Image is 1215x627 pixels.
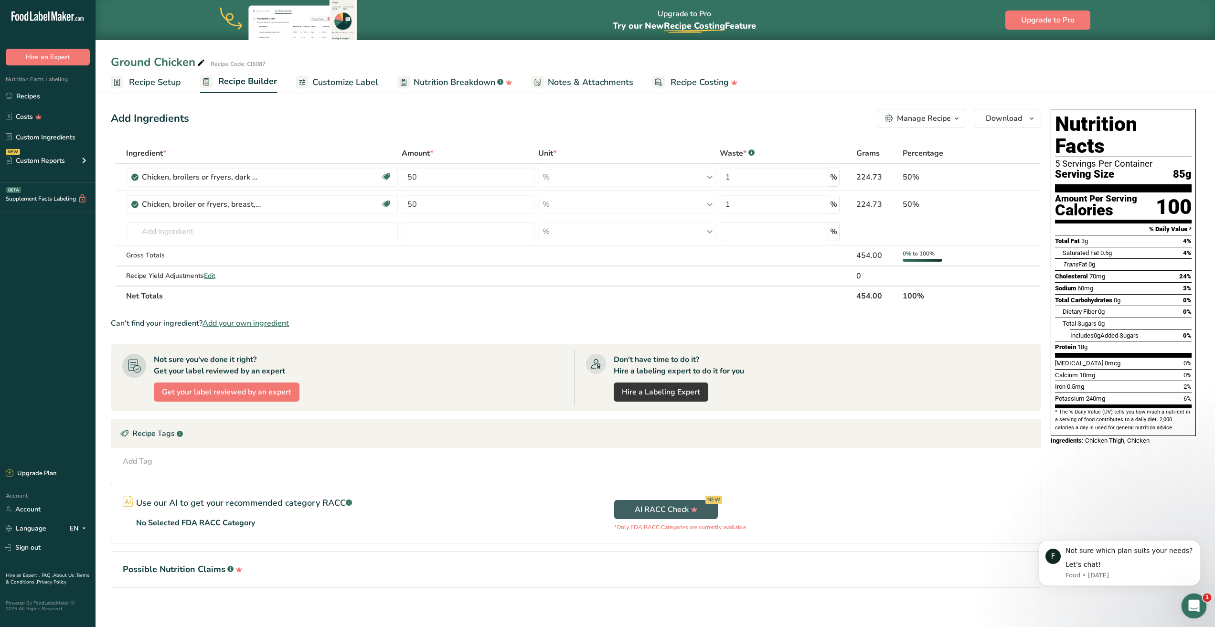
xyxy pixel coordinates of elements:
span: Try our New Feature [613,20,756,32]
div: 224.73 [856,199,898,210]
button: Upgrade to Pro [1005,11,1090,30]
span: 4% [1183,237,1192,244]
span: Sodium [1055,285,1076,292]
a: Terms & Conditions . [6,572,89,585]
div: NEW [705,496,722,504]
span: 0mcg [1105,360,1120,367]
span: Download [986,113,1022,124]
span: Grams [856,148,880,159]
span: 0% [1183,308,1192,315]
div: 50% [903,199,991,210]
h1: Nutrition Facts [1055,113,1192,157]
span: 24% [1179,273,1192,280]
iframe: Intercom live chat [1182,594,1207,619]
span: Protein [1055,343,1076,351]
input: Add Ingredient [126,222,398,241]
span: Edit [204,271,215,280]
span: 1 [1203,594,1212,602]
div: 454.00 [856,250,898,261]
span: 0g [1098,320,1105,327]
div: Add Tag [123,456,152,467]
span: Add your own ingredient [202,318,289,329]
button: Get your label reviewed by an expert [154,383,299,402]
a: Language [6,520,46,537]
button: Download [974,109,1041,128]
span: 0.5g [1100,249,1112,256]
span: Nutrition Breakdown [414,76,495,89]
div: Custom Reports [6,156,65,166]
div: Chicken, broiler or fryers, breast, skinless, boneless, meat only, raw [142,199,261,210]
span: Percentage [903,148,943,159]
span: Potassium [1055,395,1085,402]
span: Fat [1063,261,1087,268]
th: 454.00 [854,286,900,306]
span: 3% [1183,285,1192,292]
div: Recipe Yield Adjustments [126,271,398,281]
a: Recipe Costing [652,72,738,93]
span: 70mg [1089,273,1105,280]
div: BETA [6,187,21,193]
span: 0g [1114,297,1120,304]
span: 0% [1183,372,1192,379]
span: Recipe Costing [664,20,725,32]
a: FAQ . [42,572,53,579]
a: Nutrition Breakdown [397,72,512,93]
a: About Us . [53,572,76,579]
a: Customize Label [296,72,378,93]
p: Use our AI to get your recommended category RACC [136,497,352,510]
div: 5 Servings Per Container [1055,159,1192,169]
span: 0g [1094,332,1100,339]
button: AI RACC Check NEW [614,500,718,519]
span: 18g [1077,343,1087,351]
div: Manage Recipe [897,113,951,124]
div: Can't find your ingredient? [111,318,1041,329]
span: 0% [1183,360,1192,367]
span: Dietary Fiber [1063,308,1097,315]
span: Recipe Builder [218,75,277,88]
span: 4% [1183,249,1192,256]
a: Privacy Policy [37,579,66,585]
span: to 100% [913,250,935,257]
a: Hire an Expert . [6,572,40,579]
span: [MEDICAL_DATA] [1055,360,1103,367]
a: Recipe Setup [111,72,181,93]
span: Upgrade to Pro [1021,14,1075,26]
div: Amount Per Serving [1055,194,1137,203]
span: 0.5mg [1067,383,1084,390]
span: 6% [1183,395,1192,402]
span: 3g [1081,237,1088,244]
div: Add Ingredients [111,111,189,127]
span: Recipe Costing [671,76,729,89]
section: * The % Daily Value (DV) tells you how much a nutrient in a serving of food contributes to a dail... [1055,408,1192,432]
span: Notes & Attachments [548,76,633,89]
span: Get your label reviewed by an expert [162,386,291,398]
span: Cholesterol [1055,273,1088,280]
button: Manage Recipe [877,109,966,128]
i: Trans [1063,261,1078,268]
span: 0g [1088,261,1095,268]
span: 240mg [1086,395,1105,402]
span: 0% [1183,332,1192,339]
span: Amount [402,148,433,159]
span: Includes Added Sugars [1070,332,1139,339]
th: 100% [901,286,992,306]
div: Upgrade to Pro [613,0,756,40]
span: 60mg [1077,285,1093,292]
div: Recipe Tags [111,419,1041,448]
button: Hire an Expert [6,49,90,65]
span: 0% [1183,297,1192,304]
span: Calcium [1055,372,1078,379]
section: % Daily Value * [1055,223,1192,235]
div: 224.73 [856,171,898,183]
div: Chicken, broilers or fryers, dark meat, thigh, meat only, raw [142,171,261,183]
div: Don't have time to do it? Hire a labeling expert to do it for you [614,354,744,377]
span: Ingredient [126,148,166,159]
div: Upgrade Plan [6,469,56,478]
div: Gross Totals [126,250,398,260]
div: 100 [1156,194,1192,220]
span: Serving Size [1055,169,1114,181]
span: Total Sugars [1063,320,1097,327]
span: 0g [1098,308,1105,315]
